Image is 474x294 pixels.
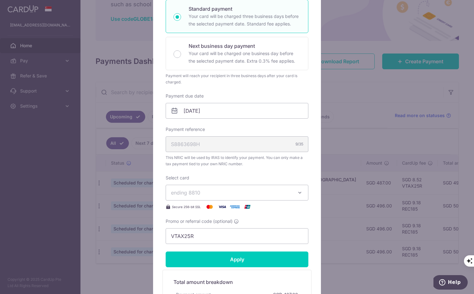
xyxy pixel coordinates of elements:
[172,204,201,209] span: Secure 256-bit SSL
[166,126,205,133] label: Payment reference
[171,189,200,196] span: ending 8810
[166,252,308,267] input: Apply
[203,203,216,211] img: Mastercard
[166,93,204,99] label: Payment due date
[189,13,300,28] p: Your card will be charged three business days before the selected payment date. Standard fee appl...
[166,155,308,167] span: This NRIC will be used by IRAS to identify your payment. You can only make a tax payment tied to ...
[174,278,300,286] h5: Total amount breakdown
[216,203,229,211] img: Visa
[189,50,300,65] p: Your card will be charged one business day before the selected payment date. Extra 0.3% fee applies.
[166,103,308,119] input: DD / MM / YYYY
[229,203,241,211] img: American Express
[295,141,303,147] div: 9/35
[433,275,468,291] iframe: Opens a widget where you can find more information
[166,185,308,201] button: ending 8810
[166,73,308,85] div: Payment will reach your recipient in three business days after your card is charged.
[189,5,300,13] p: Standard payment
[189,42,300,50] p: Next business day payment
[241,203,254,211] img: UnionPay
[166,175,189,181] label: Select card
[166,218,233,224] span: Promo or referral code (optional)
